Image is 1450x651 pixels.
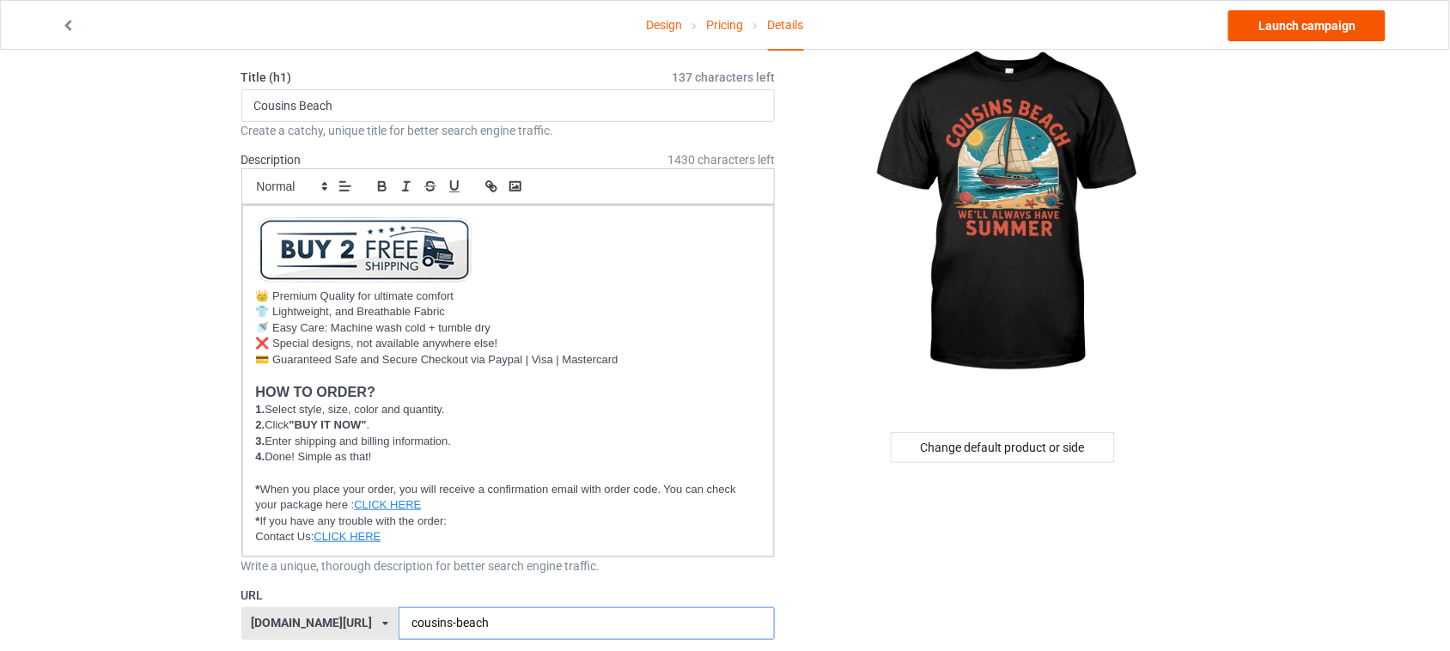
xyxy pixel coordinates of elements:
div: Change default product or side [891,432,1115,463]
div: [DOMAIN_NAME][URL] [251,617,372,629]
p: ❌ Special designs, not available anywhere else! [256,336,761,352]
label: Description [241,153,302,167]
p: 🚿 Easy Care: Machine wash cold + tumble dry [256,320,761,337]
p: 👕 Lightweight, and Breathable Fabric [256,304,761,320]
p: If you have any trouble with the order: [256,514,761,530]
a: CLICK HERE [354,498,421,511]
a: Pricing [706,1,743,49]
div: Create a catchy, unique title for better search engine traffic. [241,122,776,139]
strong: 4. [256,450,265,463]
img: YaW2Y8d.png [256,216,472,283]
a: Launch campaign [1228,10,1386,41]
label: URL [241,587,776,604]
p: Done! Simple as that! [256,449,761,465]
a: CLICK HERE [314,530,381,543]
span: 137 characters left [672,69,775,86]
p: 👑 Premium Quality for ultimate comfort [256,289,761,305]
strong: 1. [256,403,265,416]
p: 💳 Guaranteed Safe and Secure Checkout via Paypal | Visa | Mastercard [256,352,761,368]
p: Enter shipping and billing information. [256,434,761,450]
div: Write a unique, thorough description for better search engine traffic. [241,557,776,575]
p: Click . [256,417,761,434]
span: 1430 characters left [667,151,775,168]
p: Select style, size, color and quantity. [256,402,761,418]
a: Design [646,1,682,49]
strong: 3. [256,435,265,447]
label: Title (h1) [241,69,776,86]
p: When you place your order, you will receive a confirmation email with order code. You can check y... [256,482,761,514]
strong: "BUY IT NOW" [289,418,367,431]
div: Details [768,1,804,51]
strong: 2. [256,418,265,431]
strong: HOW TO ORDER? [256,384,376,399]
p: Contact Us: [256,529,761,545]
